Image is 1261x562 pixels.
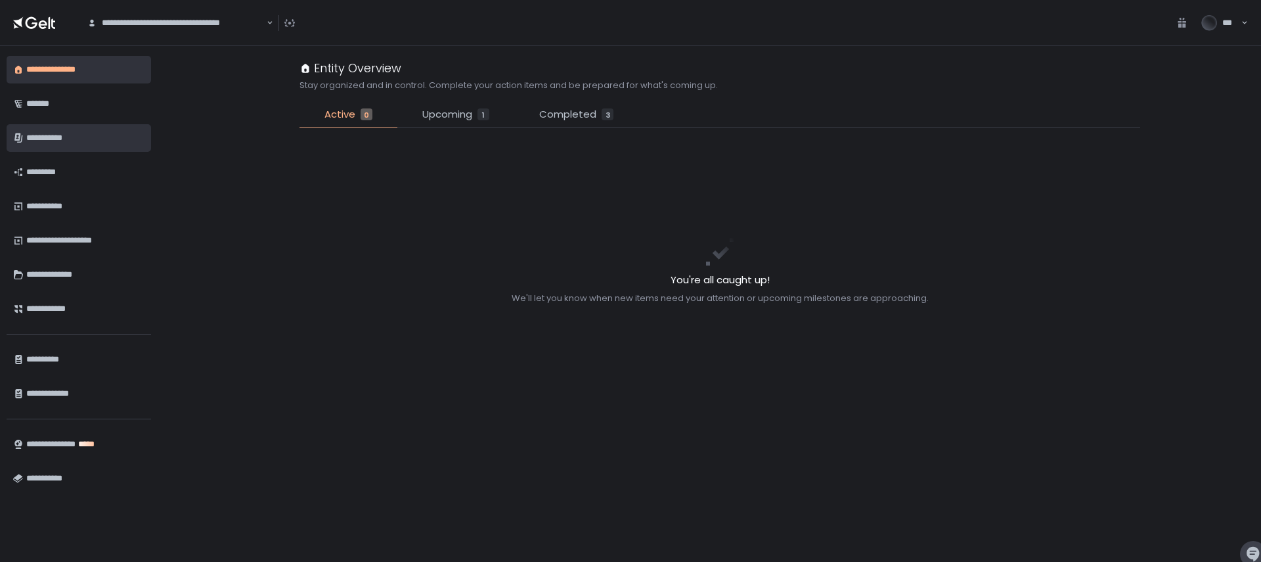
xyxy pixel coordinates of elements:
div: 0 [361,108,372,120]
h2: You're all caught up! [512,273,929,288]
div: Entity Overview [299,59,401,77]
div: 3 [602,108,613,120]
span: Active [324,107,355,122]
span: Completed [539,107,596,122]
div: 1 [477,108,489,120]
h2: Stay organized and in control. Complete your action items and be prepared for what's coming up. [299,80,718,91]
div: Search for option [79,9,273,37]
span: Upcoming [422,107,472,122]
div: We'll let you know when new items need your attention or upcoming milestones are approaching. [512,293,929,304]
